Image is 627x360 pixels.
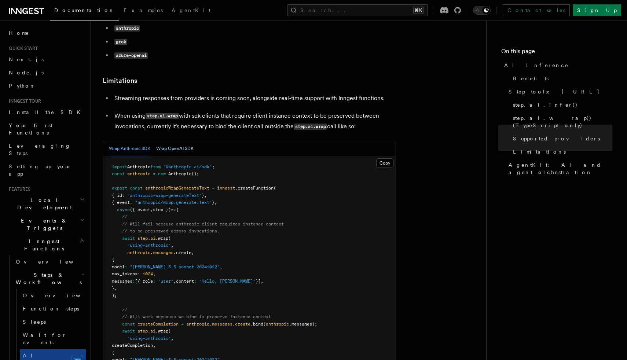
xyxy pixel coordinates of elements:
span: from [150,164,161,169]
span: ; [212,164,214,169]
span: . [150,250,153,255]
span: { event [112,200,130,205]
a: Step tools: [URL] [506,85,612,98]
span: , [150,207,153,212]
span: // to be preserved across invocations. [122,228,220,234]
code: azure-openai [114,52,148,59]
span: : [132,279,135,284]
span: , [220,264,222,269]
span: Install the SDK [9,109,85,115]
span: async [117,207,130,212]
a: Python [6,79,86,92]
a: AI Inference [501,59,612,72]
span: Inngest Functions [6,238,79,252]
span: messages [112,279,132,284]
span: Node.js [9,70,44,76]
span: Step tools: [URL] [509,88,600,95]
span: Function steps [23,306,79,312]
span: anthropic [127,250,150,255]
span: Overview [23,293,98,298]
a: Leveraging Steps [6,139,86,160]
a: Sleeps [20,315,86,328]
span: .bind [250,322,263,327]
span: content [176,279,194,284]
span: , [153,271,155,276]
span: { [112,350,114,355]
span: AgentKit: AI and agent orchestration [509,161,612,176]
span: model [112,264,125,269]
span: Documentation [54,7,115,13]
span: ( [168,236,171,241]
a: Your first Functions [6,119,86,139]
span: step [137,236,148,241]
span: } [212,200,214,205]
span: (); [191,171,199,176]
span: messages [212,322,232,327]
a: Limitations [103,76,137,86]
span: Events & Triggers [6,217,80,232]
span: anthropic [127,171,150,176]
span: . [148,236,150,241]
span: "using-anthropic" [127,243,171,248]
a: Supported providers [510,132,612,145]
a: Limitations [510,145,612,158]
span: "user" [158,279,173,284]
span: , [171,243,173,248]
span: Anthropic [127,164,150,169]
span: step }) [153,207,171,212]
span: Features [6,186,30,192]
span: Supported providers [513,135,600,142]
span: ); [112,293,117,298]
span: ai [150,236,155,241]
span: : [137,271,140,276]
span: // Will work beccause we bind to preserve instance context [122,314,271,319]
a: step.ai.wrap() (TypeScript only) [510,111,612,132]
span: Quick start [6,45,38,51]
span: create [235,322,250,327]
span: .createFunction [235,185,274,191]
span: const [122,322,135,327]
span: Anthropic [168,171,191,176]
span: , [191,250,194,255]
span: "@anthropic-ai/sdk" [163,164,212,169]
span: = [153,171,155,176]
a: AgentKit [167,2,215,20]
a: Next.js [6,53,86,66]
a: Overview [20,289,86,302]
span: await [122,236,135,241]
span: , [173,279,176,284]
span: ({ event [130,207,150,212]
span: . [209,322,212,327]
span: .wrap [155,328,168,334]
span: . [148,328,150,334]
span: Setting up your app [9,164,72,177]
span: 1024 [143,271,153,276]
code: step.ai.wrap [294,124,327,130]
button: Wrap Anthropic SDK [109,141,150,156]
a: Setting up your app [6,160,86,180]
span: anthropic [186,322,209,327]
span: Limitations [513,148,566,155]
span: , [214,200,217,205]
span: }] [256,279,261,284]
span: = [181,322,184,327]
h4: On this page [501,47,612,59]
span: Wait for events [23,332,66,345]
button: Toggle dark mode [473,6,491,15]
span: : [194,279,197,284]
button: Copy [376,158,393,168]
span: , [171,336,173,341]
a: Sign Up [573,4,621,16]
span: ( [168,328,171,334]
a: Examples [119,2,167,20]
a: Benefits [510,72,612,85]
button: Search...⌘K [287,4,428,16]
span: Local Development [6,196,80,211]
span: import [112,164,127,169]
span: => [171,207,176,212]
a: Home [6,26,86,40]
span: step.ai.wrap() (TypeScript only) [513,114,612,129]
span: } [112,286,114,291]
span: AI Inference [504,62,569,69]
span: "[PERSON_NAME]-3-5-sonnet-20241022" [130,264,220,269]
